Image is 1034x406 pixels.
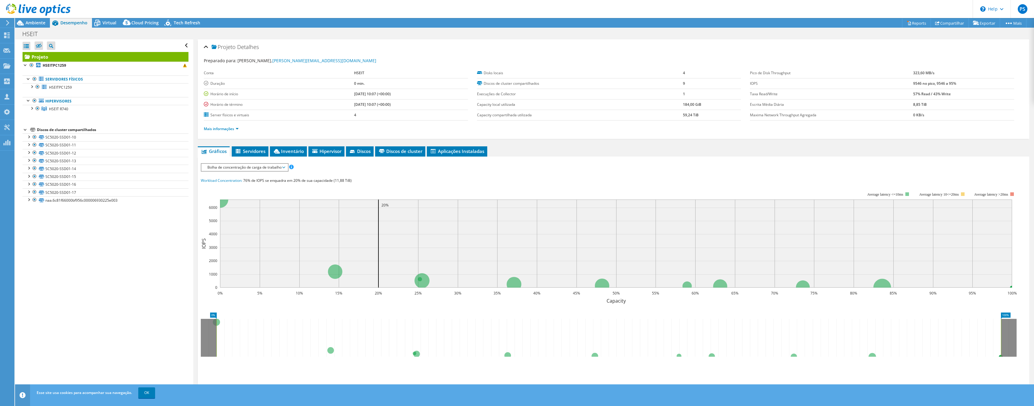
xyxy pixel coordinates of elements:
text: 40% [533,291,540,296]
span: Inventário [273,148,304,154]
span: Servidores [235,148,265,154]
text: 55% [652,291,659,296]
b: [DATE] 10:07 (+00:00) [354,102,391,107]
text: 3000 [209,245,217,250]
span: Tech Refresh [174,20,200,26]
span: 76% de IOPS se enquadra em 20% de sua capacidade (11,88 TiB) [243,178,352,183]
b: 4 [683,70,685,75]
label: Pico de Disk Throughput [750,70,913,76]
text: Capacity [607,298,626,304]
span: Discos de cluster [378,148,422,154]
a: HSEITPC1259 [23,62,188,69]
a: Reports [902,18,931,28]
span: PS [1018,4,1027,14]
a: Mais informações [204,126,239,131]
a: Hipervisores [23,97,188,105]
span: Gráficos [201,148,227,154]
label: Server físicos e virtuais [204,112,354,118]
text: 70% [771,291,778,296]
text: IOPS [200,238,207,249]
label: Duração [204,81,354,87]
a: Compartilhar [931,18,969,28]
a: Servidores físicos [23,75,188,83]
b: 0 KB/s [913,112,924,118]
text: 15% [335,291,342,296]
text: 60% [692,291,699,296]
text: 90% [929,291,937,296]
b: 9546 no pico, 9546 a 95% [913,81,956,86]
text: 45% [573,291,580,296]
a: SC5020-SSD01-12 [23,149,188,157]
b: HSEIT [354,70,364,75]
text: 95% [969,291,976,296]
text: 6000 [209,205,217,210]
text: 4000 [209,231,217,237]
text: 2000 [209,258,217,263]
span: Hipervisor [311,148,341,154]
a: HSEIT R740 [23,105,188,113]
label: Horário de término [204,102,354,108]
text: 35% [494,291,501,296]
a: [PERSON_NAME][EMAIL_ADDRESS][DOMAIN_NAME] [272,58,376,63]
b: 184,00 GiB [683,102,701,107]
a: Exportar [968,18,1000,28]
label: Maxima Network Throughput Agregada [750,112,913,118]
b: 59,24 TiB [683,112,699,118]
a: SC5020-SSD01-10 [23,133,188,141]
label: Capacity compartilhada utilizada [477,112,683,118]
span: HSEITPC1259 [49,85,72,90]
b: 1 [683,91,685,96]
h1: HSEIT [20,31,47,37]
b: 9 [683,81,685,86]
svg: \n [980,6,986,12]
text: 30% [454,291,461,296]
b: 0 min. [354,81,365,86]
span: Desempenho [60,20,87,26]
span: Cloud Pricing [131,20,159,26]
div: Discos de cluster compartilhados [37,126,188,133]
tspan: Average latency <=10ms [867,192,903,197]
text: 25% [415,291,422,296]
a: Mais [1000,18,1026,28]
b: [DATE] 10:07 (+00:00) [354,91,391,96]
span: Aplicações Instaladas [430,148,484,154]
label: Taxa Read/Write [750,91,913,97]
label: Execuções de Collector [477,91,683,97]
text: 0% [218,291,223,296]
text: 1000 [209,272,217,277]
span: Virtual [102,20,116,26]
span: Bolha de concentração de carga de trabalho [204,164,285,171]
label: IOPS [750,81,913,87]
text: 85% [890,291,897,296]
label: Horário de início [204,91,354,97]
label: Discos de cluster compartilhados [477,81,683,87]
b: HSEITPC1259 [43,63,66,68]
label: Preparado para: [204,58,237,63]
b: 8,85 TiB [913,102,927,107]
text: 20% [381,203,389,208]
label: Conta [204,70,354,76]
text: 75% [810,291,818,296]
text: Average latency >20ms [974,192,1008,197]
a: Projeto [23,52,188,62]
text: 0 [215,285,217,290]
span: Esse site usa cookies para acompanhar sua navegação. [37,390,132,395]
a: SC5020-SSD01-15 [23,173,188,181]
label: Capacity local utilizada [477,102,683,108]
text: 5% [257,291,262,296]
text: 80% [850,291,857,296]
span: Discos [349,148,371,154]
text: 50% [613,291,620,296]
label: Disks locais [477,70,683,76]
b: 57% Read / 43% Write [913,91,951,96]
a: SC5020-SSD01-16 [23,181,188,188]
b: 4 [354,112,356,118]
span: Workload Concentration: [201,178,242,183]
text: 65% [731,291,739,296]
a: OK [138,387,155,398]
tspan: Average latency 10<=20ms [919,192,959,197]
span: Detalhes [237,43,259,50]
text: 100% [1008,291,1017,296]
span: HSEIT R740 [49,106,68,111]
a: naa.6c81f66000bf956c000006930225e003 [23,196,188,204]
